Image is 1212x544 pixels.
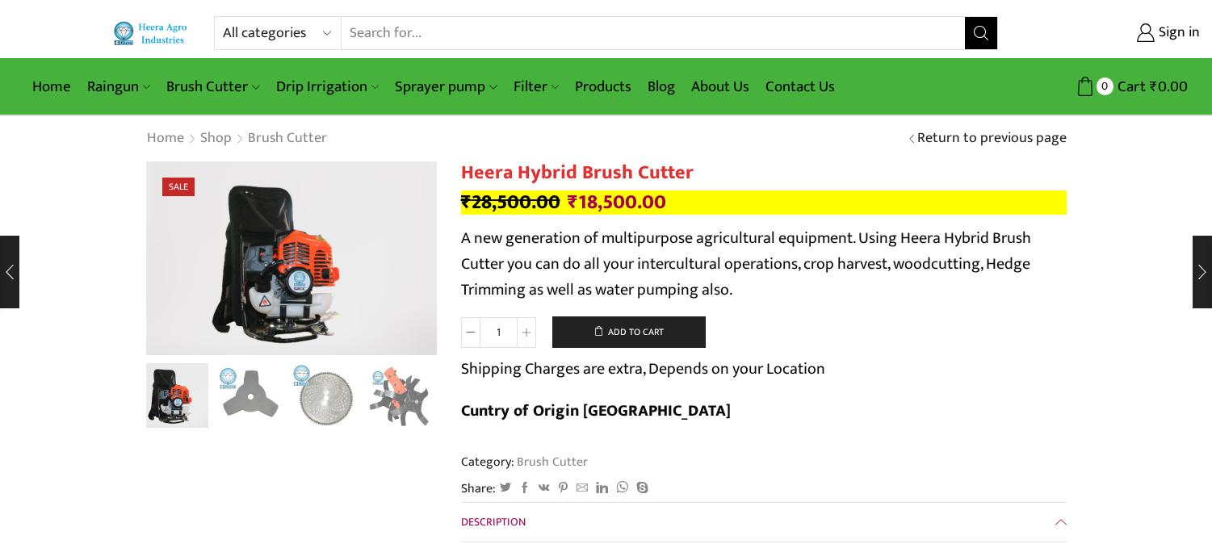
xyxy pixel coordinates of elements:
input: Search for... [342,17,964,49]
button: Search button [965,17,997,49]
a: 0 Cart ₹0.00 [1014,72,1188,102]
span: Sign in [1155,23,1200,44]
p: Shipping Charges are extra, Depends on your Location [461,356,825,382]
a: Heera Brush Cutter [142,361,209,428]
a: Brush Cutter [158,68,267,106]
a: Brush Cutter [247,128,328,149]
bdi: 28,500.00 [461,186,560,219]
a: Home [146,128,185,149]
span: 0 [1097,77,1113,94]
div: 1 / 10 [146,161,437,355]
span: ₹ [568,186,578,219]
a: Return to previous page [917,128,1067,149]
li: 1 / 10 [142,363,209,428]
a: Sprayer pump [387,68,505,106]
span: Share: [461,479,496,498]
nav: Breadcrumb [146,128,328,149]
img: WEEDER [366,363,433,430]
span: Cart [1113,76,1146,98]
span: Description [461,513,526,531]
a: Raingun [79,68,158,106]
a: 14 [216,363,283,430]
a: Home [24,68,79,106]
a: Description [461,503,1067,542]
h1: Heera Hybrid Brush Cutter [461,161,1067,185]
li: 2 / 10 [216,363,283,428]
span: ₹ [461,186,472,219]
li: 3 / 10 [291,363,359,428]
img: Heera Brush Cutter [146,161,437,355]
a: Sign in [1022,19,1200,48]
a: About Us [683,68,757,106]
bdi: 18,500.00 [568,186,666,219]
button: Add to cart [552,316,706,349]
p: A new generation of multipurpose agricultural equipment. Using Heera Hybrid Brush Cutter you can ... [461,225,1067,303]
span: Sale [162,178,195,196]
a: Brush Cutter [514,451,588,472]
span: ₹ [1150,74,1158,99]
a: 15 [291,363,359,430]
a: Shop [199,128,233,149]
a: Blog [640,68,683,106]
a: 13 [366,363,433,430]
a: Products [567,68,640,106]
b: Cuntry of Origin [GEOGRAPHIC_DATA] [461,397,731,425]
a: Contact Us [757,68,843,106]
a: Filter [505,68,567,106]
span: Category: [461,453,588,471]
li: 4 / 10 [366,363,433,428]
input: Product quantity [480,317,517,348]
a: Drip Irrigation [268,68,387,106]
bdi: 0.00 [1150,74,1188,99]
